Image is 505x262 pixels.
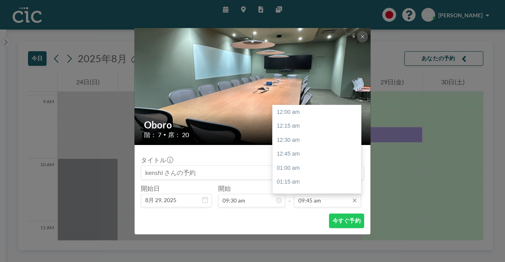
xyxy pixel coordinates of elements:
label: タイトル [141,156,172,164]
span: 階： 7 [144,131,161,139]
div: 12:30 am [273,133,365,147]
label: 開始 [218,184,231,192]
span: 席： 20 [168,131,189,139]
span: - [288,187,291,204]
h2: Oboro [144,119,362,131]
span: • [163,132,166,138]
div: 12:15 am [273,119,365,133]
button: 今すぐ予約 [329,214,364,228]
label: 開始日 [141,184,160,192]
div: 01:30 am [273,189,365,203]
input: kenshi さんの予約 [141,166,364,179]
div: 12:00 am [273,105,365,119]
div: 12:45 am [273,147,365,161]
div: 01:15 am [273,175,365,189]
div: 01:00 am [273,161,365,175]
